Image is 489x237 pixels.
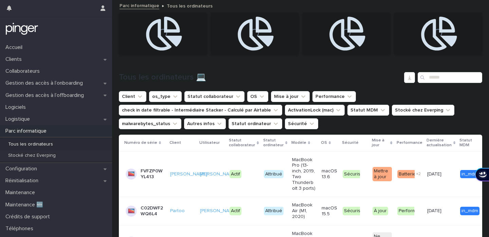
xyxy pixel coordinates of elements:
button: Performance [312,91,356,102]
p: Statut collaborateur [229,137,255,149]
p: [DATE] [427,170,443,177]
button: Stocké chez Everping [392,105,454,116]
img: mTgBEunGTSyRkCgitkcU [5,22,38,36]
p: Gestion des accès à l’onboarding [3,80,88,86]
span: + 2 [416,172,421,176]
p: Mise à jour [372,137,389,149]
p: Logiciels [3,104,31,111]
p: Tous les ordinateurs [3,141,58,147]
p: Parc informatique [3,128,52,134]
p: Sécurité [342,139,359,147]
p: Réinitialisation [3,177,44,184]
div: Attribué [264,170,284,179]
p: MacBook Pro (13-inch, 2019, Two Thunderbolt 3 ports) [292,157,316,191]
p: Collaborateurs [3,68,45,74]
button: Autres infos [184,118,226,129]
p: Dernière actualisation [427,137,452,149]
div: Sécurisé [343,170,365,179]
a: [PERSON_NAME] [170,171,207,177]
button: Mise à jour [271,91,310,102]
div: Performant [397,207,424,215]
a: Parc informatique [120,1,159,9]
p: Téléphones [3,225,39,232]
p: Gestion des accès à l’offboarding [3,92,89,99]
p: Configuration [3,166,42,172]
a: Partoo [170,208,185,214]
p: Clients [3,56,27,63]
p: Maintenance [3,189,40,196]
p: C02DWF2WQ6L4 [141,205,165,217]
button: OS [247,91,268,102]
p: Statut MDM [459,137,481,149]
p: Logistique [3,116,35,122]
button: Statut ordinateur [229,118,282,129]
p: Stocké chez Everping [3,153,61,158]
p: [DATE] [427,207,443,214]
p: Accueil [3,44,28,51]
h1: Tous les ordinateurs 💻 [119,72,401,82]
div: Actif [230,170,241,179]
p: MacBook Air (M1, 2020) [292,202,316,219]
p: Crédits de support [3,214,55,220]
div: À jour [373,207,388,215]
p: Numéro de série [124,139,157,147]
p: Tous les ordinateurs [167,2,213,9]
div: Actif [230,207,241,215]
div: Sécurisé [343,207,365,215]
button: check in date filtrable - Intermédiaire Stacker - Calculé par Airtable [119,105,282,116]
input: Search [418,72,482,83]
button: os_type [149,91,182,102]
p: Utilisateur [199,139,220,147]
p: Client [169,139,181,147]
a: [PERSON_NAME] [200,208,237,214]
div: Attribué [264,207,284,215]
div: Mettre à jour [373,167,392,181]
a: [PERSON_NAME] [200,171,237,177]
p: macOS 15.5 [322,205,337,217]
button: Statut MDM [347,105,389,116]
p: Modèle [291,139,306,147]
p: Statut ordinateur [263,137,284,149]
div: Batterie [397,170,417,179]
p: Performance [397,139,422,147]
div: in_mdm [460,207,479,215]
div: in_mdm [460,170,479,179]
button: malwarebytes_status [119,118,181,129]
button: ActivationLock (mac) [285,105,345,116]
p: macOS 13.6 [322,168,337,180]
button: Statut collaborateur [184,91,244,102]
p: FVFZP0WYL413 [141,168,165,180]
button: Sécurité [285,118,318,129]
p: Maintenance 🆕 [3,202,49,208]
button: Client [119,91,146,102]
p: OS [321,139,327,147]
